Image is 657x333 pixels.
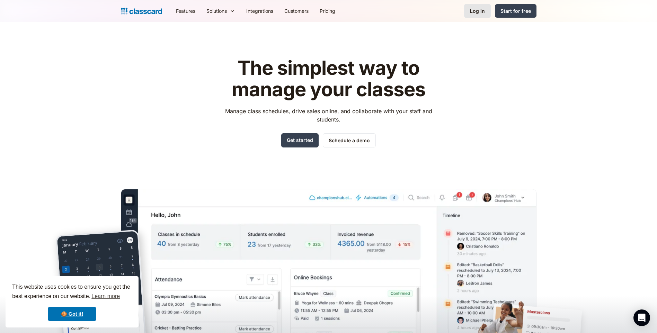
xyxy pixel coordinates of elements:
[470,7,485,15] div: Log in
[495,4,536,18] a: Start for free
[6,276,139,327] div: cookieconsent
[219,57,438,100] h1: The simplest way to manage your classes
[219,107,438,124] p: Manage class schedules, drive sales online, and collaborate with your staff and students.
[90,291,121,301] a: learn more about cookies
[206,7,227,15] div: Solutions
[281,133,319,147] a: Get started
[201,3,241,19] div: Solutions
[464,4,491,18] a: Log in
[279,3,314,19] a: Customers
[121,6,162,16] a: home
[12,283,132,301] span: This website uses cookies to ensure you get the best experience on our website.
[48,307,96,321] a: dismiss cookie message
[500,7,531,15] div: Start for free
[170,3,201,19] a: Features
[633,309,650,326] div: Open Intercom Messenger
[241,3,279,19] a: Integrations
[314,3,341,19] a: Pricing
[323,133,376,147] a: Schedule a demo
